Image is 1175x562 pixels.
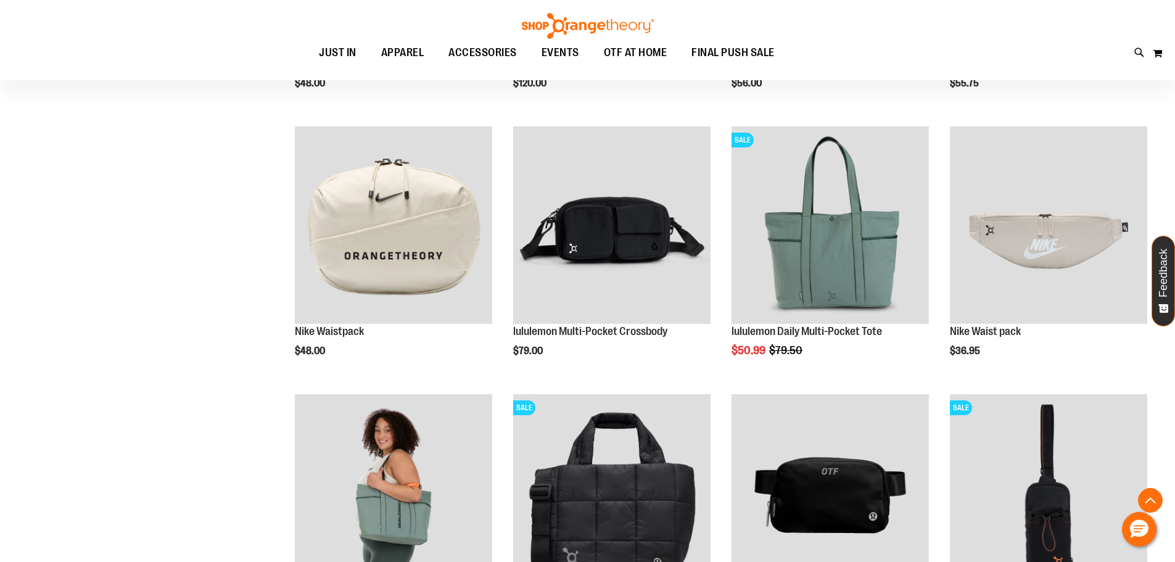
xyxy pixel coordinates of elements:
a: lululemon Daily Multi-Pocket Tote [732,325,882,337]
a: FINAL PUSH SALE [679,39,787,67]
span: ACCESSORIES [448,39,517,67]
img: lululemon Multi-Pocket Crossbody [513,126,711,324]
a: lululemon Daily Multi-Pocket ToteSALE [732,126,929,326]
a: lululemon Multi-Pocket Crossbody [513,325,667,337]
span: Feedback [1158,249,1169,297]
a: APPAREL [369,39,437,67]
span: $55.75 [950,78,981,89]
span: $48.00 [295,78,327,89]
span: $56.00 [732,78,764,89]
img: Main view of 2024 Convention Nike Waistpack [950,126,1147,324]
div: product [944,120,1153,388]
span: SALE [732,133,754,147]
span: JUST IN [319,39,357,67]
span: EVENTS [542,39,579,67]
a: EVENTS [529,39,592,67]
span: FINAL PUSH SALE [691,39,775,67]
a: Nike Waistpack [295,126,492,326]
span: $79.00 [513,345,545,357]
span: $120.00 [513,78,548,89]
a: Nike Waistpack [295,325,364,337]
button: Hello, have a question? Let’s chat. [1122,512,1156,547]
span: APPAREL [381,39,424,67]
a: ACCESSORIES [436,39,529,67]
div: product [507,120,717,388]
span: $79.50 [769,344,804,357]
button: Feedback - Show survey [1152,236,1175,326]
span: OTF AT HOME [604,39,667,67]
span: $48.00 [295,345,327,357]
img: lululemon Daily Multi-Pocket Tote [732,126,929,324]
a: OTF AT HOME [592,39,680,67]
div: product [289,120,498,388]
a: Nike Waist pack [950,325,1021,337]
div: product [725,120,935,388]
a: Main view of 2024 Convention Nike Waistpack [950,126,1147,326]
span: $36.95 [950,345,982,357]
span: SALE [950,400,972,415]
img: Nike Waistpack [295,126,492,324]
a: lululemon Multi-Pocket Crossbody [513,126,711,326]
button: Back To Top [1138,488,1163,513]
img: Shop Orangetheory [520,13,656,39]
span: SALE [513,400,535,415]
a: JUST IN [307,39,369,67]
span: $50.99 [732,344,767,357]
